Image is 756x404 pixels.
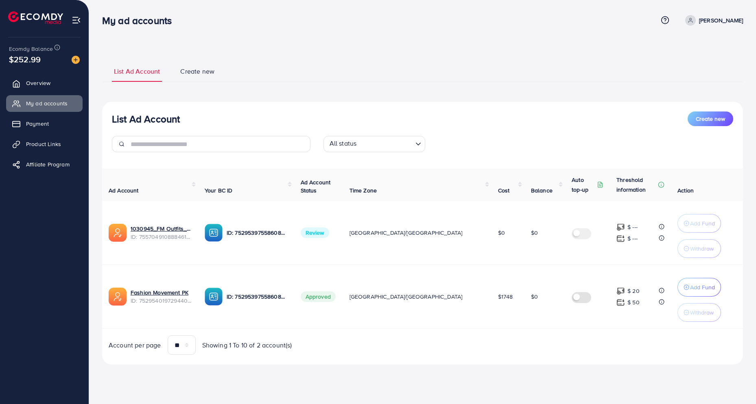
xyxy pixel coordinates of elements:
a: Fashion Movement PK [131,288,188,297]
span: ID: 7557049108884619282 [131,233,192,241]
span: Review [301,227,329,238]
button: Withdraw [677,303,721,322]
p: Add Fund [690,218,715,228]
img: logo [8,11,63,24]
span: $0 [498,229,505,237]
p: Withdraw [690,308,714,317]
a: Product Links [6,136,83,152]
span: $0 [531,293,538,301]
button: Add Fund [677,278,721,297]
span: Ecomdy Balance [9,45,53,53]
span: Action [677,186,694,194]
p: ID: 7529539755860836369 [227,292,288,301]
h3: List Ad Account [112,113,180,125]
img: ic-ads-acc.e4c84228.svg [109,288,127,306]
span: Ad Account [109,186,139,194]
a: Payment [6,116,83,132]
span: Ad Account Status [301,178,331,194]
span: Account per page [109,341,161,350]
img: ic-ba-acc.ded83a64.svg [205,224,223,242]
span: Showing 1 To 10 of 2 account(s) [202,341,292,350]
div: <span class='underline'>Fashion Movement PK</span></br>7529540197294407681 [131,288,192,305]
span: Affiliate Program [26,160,70,168]
span: Create new [696,115,725,123]
img: menu [72,15,81,25]
p: Auto top-up [572,175,595,194]
span: Create new [180,67,214,76]
span: Balance [531,186,553,194]
img: top-up amount [616,298,625,307]
span: My ad accounts [26,99,68,107]
a: 1030945_FM Outfits_1759512825336 [131,225,192,233]
span: Overview [26,79,50,87]
button: Withdraw [677,239,721,258]
img: ic-ba-acc.ded83a64.svg [205,288,223,306]
span: ID: 7529540197294407681 [131,297,192,305]
p: $ 50 [627,297,640,307]
span: Your BC ID [205,186,233,194]
p: $ --- [627,222,638,232]
div: <span class='underline'>1030945_FM Outfits_1759512825336</span></br>7557049108884619282 [131,225,192,241]
button: Add Fund [677,214,721,233]
button: Create new [688,111,733,126]
img: top-up amount [616,234,625,243]
img: ic-ads-acc.e4c84228.svg [109,224,127,242]
h3: My ad accounts [102,15,178,26]
span: Product Links [26,140,61,148]
span: [GEOGRAPHIC_DATA]/[GEOGRAPHIC_DATA] [350,293,463,301]
span: Time Zone [350,186,377,194]
p: Threshold information [616,175,656,194]
span: $1748 [498,293,513,301]
div: Search for option [323,136,425,152]
img: top-up amount [616,287,625,295]
span: $0 [531,229,538,237]
span: All status [328,137,358,150]
a: [PERSON_NAME] [682,15,743,26]
span: [GEOGRAPHIC_DATA]/[GEOGRAPHIC_DATA] [350,229,463,237]
iframe: Chat [721,367,750,398]
p: Withdraw [690,244,714,253]
span: $252.99 [9,53,41,65]
img: image [72,56,80,64]
p: $ 20 [627,286,640,296]
span: List Ad Account [114,67,160,76]
p: ID: 7529539755860836369 [227,228,288,238]
p: Add Fund [690,282,715,292]
span: Payment [26,120,49,128]
p: [PERSON_NAME] [699,15,743,25]
a: Affiliate Program [6,156,83,173]
img: top-up amount [616,223,625,231]
p: $ --- [627,234,638,243]
span: Approved [301,291,336,302]
a: My ad accounts [6,95,83,111]
input: Search for option [359,138,412,150]
a: Overview [6,75,83,91]
span: Cost [498,186,510,194]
